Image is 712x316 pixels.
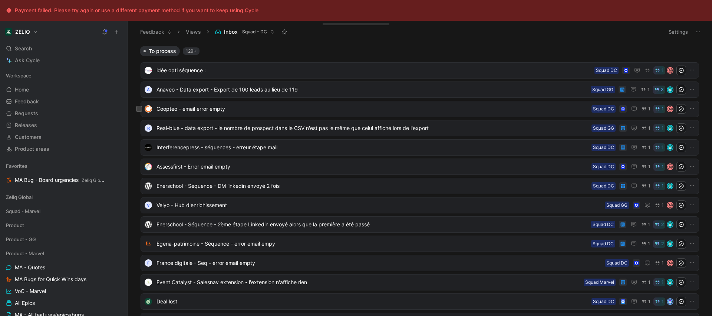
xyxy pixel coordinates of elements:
[156,239,588,248] span: Egeria-patrimoine - Séquence - error email empy
[156,124,589,133] span: Real-blue - data export - le nombre de prospect dans le CSV n'est pas le même que celui affiché l...
[593,182,614,190] div: Squad DC
[145,86,152,93] div: A
[15,264,45,271] span: MA - Quotes
[648,280,650,285] span: 1
[6,222,24,229] span: Product
[3,160,125,172] div: Favorites
[224,28,238,36] span: Inbox
[137,26,175,37] button: Feedback
[141,101,699,117] a: logoCoopteo - email error emptySquad DC11M
[653,278,665,286] button: 1
[640,105,652,113] button: 1
[667,164,673,169] div: M
[662,280,664,285] span: 1
[648,164,650,169] span: 1
[156,85,588,94] span: Anaveo - Data export - Export de 100 leads au lieu de 119
[648,242,650,246] span: 1
[592,86,613,93] div: Squad GG
[3,297,125,309] a: All Epics
[141,120,699,136] a: RReal-blue - data export - le nombre de prospect dans le CSV n'est pas le même que celui affiché ...
[3,174,125,186] a: MA Bug - Board urgenciesZeliq Global
[661,242,664,246] span: 2
[6,193,33,201] span: Zeliq Global
[156,162,589,171] span: Assessfirst - Error email empty
[640,240,652,248] button: 1
[653,201,665,209] button: 1
[15,86,29,93] span: Home
[6,207,40,215] span: Squad - Marvel
[662,68,664,73] span: 1
[6,162,27,170] span: Favorites
[593,105,614,113] div: Squad DC
[156,297,589,306] span: Deal lost
[141,236,699,252] a: logoEgeria-patrimoine - Séquence - error email empySquad DC12avatar
[145,144,152,151] img: logo
[156,104,589,113] span: Coopteo - email error empty
[653,240,665,248] button: 2
[667,106,673,112] div: M
[15,6,258,15] div: Payment failed. Please try again or use a different payment method if you want to keep using Cycle
[640,143,652,152] button: 1
[593,144,614,151] div: Squad DC
[3,108,125,119] a: Requests
[242,28,267,36] span: Squad - DC
[3,220,125,233] div: Product
[15,29,30,35] h1: ZELIQ
[640,297,652,306] button: 1
[648,222,650,227] span: 1
[3,206,125,217] div: Squad - Marvel
[145,182,152,190] img: logo
[3,143,125,154] a: Product areas
[640,220,652,229] button: 1
[667,222,673,227] img: avatar
[593,240,614,247] div: Squad DC
[3,70,125,81] div: Workspace
[3,206,125,219] div: Squad - Marvel
[3,43,125,54] div: Search
[3,84,125,95] a: Home
[156,278,581,287] span: Event Catalyst - Salesnav extension - l'extension n'affiche rien
[606,202,627,209] div: Squad GG
[640,278,652,286] button: 1
[667,126,673,131] img: avatar
[145,259,152,267] div: f
[145,202,152,209] div: V
[6,236,36,243] span: Product - GG
[15,110,38,117] span: Requests
[653,182,665,190] button: 1
[141,82,699,98] a: AAnaveo - Data export - Export de 100 leads au lieu de 119Squad GG13avatar
[3,274,125,285] a: MA Bugs for Quick Wins days
[653,66,665,74] button: 1
[212,26,278,37] button: InboxSquad - DC
[141,274,699,290] a: logoEvent Catalyst - Salesnav extension - l'extension n'affiche rienSquad Marvel11avatar
[3,192,125,205] div: Zeliq Global
[141,178,699,194] a: logoEnerschool - Séquence - DM linkedin envoyé 2 foisSquad DC11avatar
[15,98,39,105] span: Feedback
[662,203,664,207] span: 1
[145,240,152,247] img: logo
[662,107,664,111] span: 1
[141,216,699,233] a: logoEnerschool - Séquence - 2ème étape Linkedin envoyé alors que la première a été passéSquad DC1...
[648,107,650,111] span: 1
[648,145,650,150] span: 1
[15,176,105,184] span: MA Bug - Board urgencies
[648,299,650,304] span: 1
[661,222,664,227] span: 2
[667,183,673,189] img: avatar
[156,201,602,210] span: Velyo - Hub d'enrichissement
[665,27,691,37] button: Settings
[15,44,32,53] span: Search
[141,159,699,175] a: logoAssessfirst - Error email emptySquad DC11M
[3,132,125,143] a: Customers
[662,145,664,150] span: 1
[3,96,125,107] a: Feedback
[662,164,664,169] span: 1
[145,279,152,286] img: logo
[653,163,665,171] button: 1
[606,259,627,267] div: Squad DC
[156,220,588,229] span: Enerschool - Séquence - 2ème étape Linkedin envoyé alors que la première a été passé
[15,287,46,295] span: VoC - Marvel
[653,143,665,152] button: 1
[593,163,614,170] div: Squad DC
[15,276,86,283] span: MA Bugs for Quick Wins days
